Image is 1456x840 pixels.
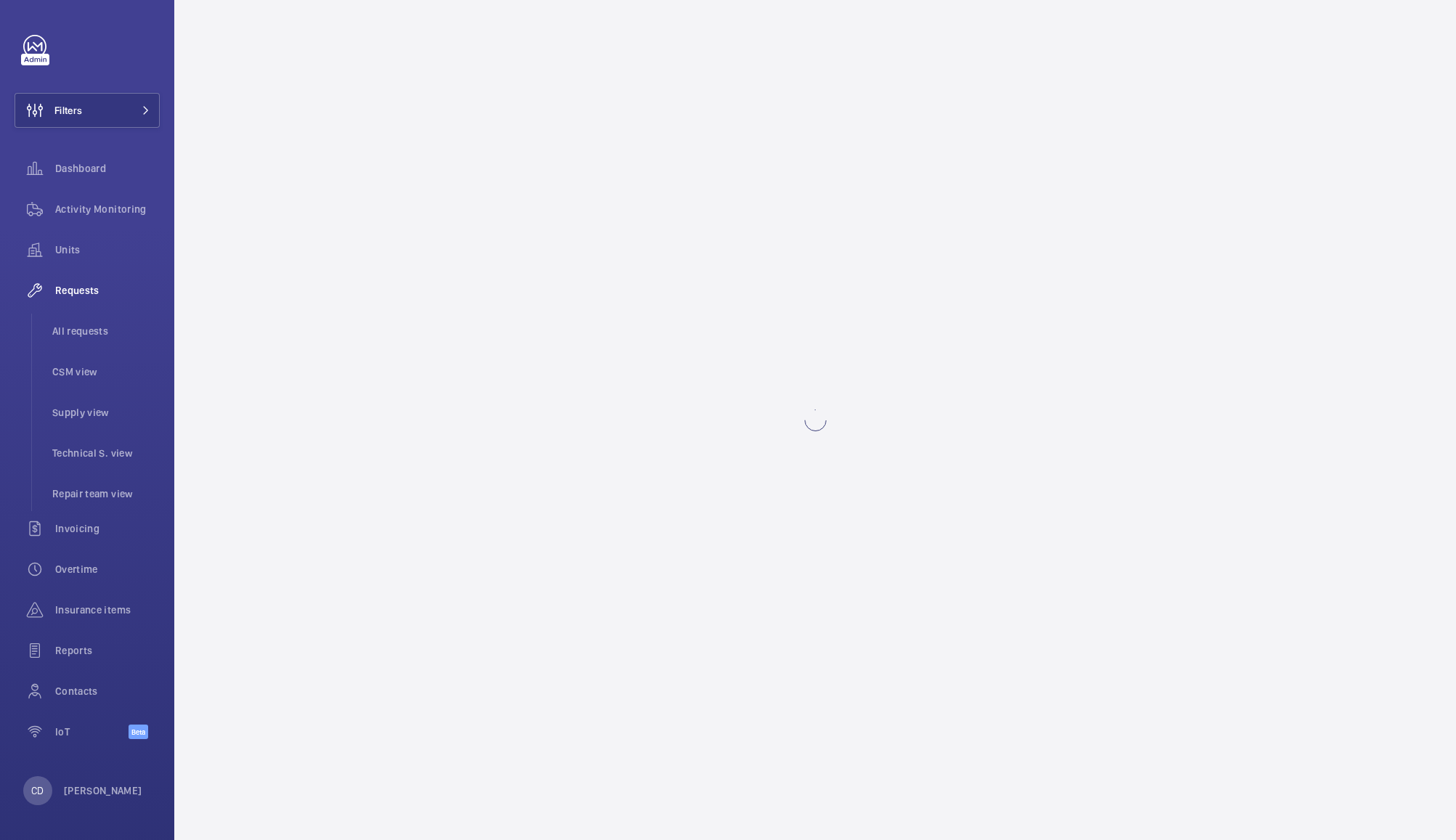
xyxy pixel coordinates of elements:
[55,202,160,216] span: Activity Monitoring
[55,725,129,739] span: IoT
[129,725,148,739] span: Beta
[64,783,142,798] p: [PERSON_NAME]
[54,103,82,118] span: Filters
[31,783,44,798] p: CD
[52,324,160,338] span: All requests
[55,521,160,536] span: Invoicing
[52,486,160,501] span: Repair team view
[52,364,160,379] span: CSM view
[15,93,160,128] button: Filters
[52,405,160,420] span: Supply view
[55,643,160,658] span: Reports
[55,283,160,298] span: Requests
[55,603,160,617] span: Insurance items
[55,161,160,176] span: Dashboard
[52,446,160,460] span: Technical S. view
[55,684,160,698] span: Contacts
[55,242,160,257] span: Units
[55,562,160,576] span: Overtime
